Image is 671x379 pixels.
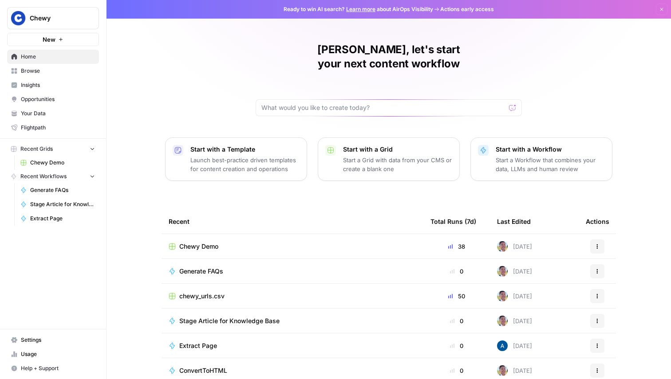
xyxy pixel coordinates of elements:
a: Your Data [7,106,99,121]
a: Stage Article for Knowledge Base [16,197,99,211]
div: 38 [430,242,483,251]
div: [DATE] [497,241,532,252]
a: Chewy Demo [16,156,99,170]
span: Extract Page [179,341,217,350]
p: Start with a Workflow [496,145,605,154]
span: Chewy [30,14,83,23]
input: What would you like to create today? [261,103,505,112]
div: 0 [430,267,483,276]
div: 0 [430,366,483,375]
span: Stage Article for Knowledge Base [179,316,280,325]
img: 99f2gcj60tl1tjps57nny4cf0tt1 [497,241,508,252]
span: Recent Workflows [20,172,67,180]
a: Generate FAQs [16,183,99,197]
span: Settings [21,336,95,344]
button: Start with a TemplateLaunch best-practice driven templates for content creation and operations [165,137,307,181]
span: Browse [21,67,95,75]
button: Help + Support [7,361,99,375]
div: Actions [586,209,609,234]
div: 0 [430,341,483,350]
a: Learn more [346,6,375,12]
span: Extract Page [30,215,95,223]
div: [DATE] [497,291,532,301]
a: Usage [7,347,99,361]
span: Chewy Demo [30,159,95,167]
img: he81ibor8lsei4p3qvg4ugbvimgp [497,340,508,351]
img: Chewy Logo [10,10,26,26]
div: [DATE] [497,365,532,376]
a: Settings [7,333,99,347]
p: Start a Workflow that combines your data, LLMs and human review [496,156,605,173]
a: Extract Page [16,211,99,226]
div: 50 [430,292,483,301]
span: New [43,35,55,44]
a: Home [7,50,99,64]
span: Generate FAQs [30,186,95,194]
img: 99f2gcj60tl1tjps57nny4cf0tt1 [497,266,508,277]
span: chewy_urls.csv [179,292,225,301]
div: [DATE] [497,316,532,326]
p: Start with a Grid [343,145,452,154]
span: Usage [21,350,95,358]
span: Opportunities [21,95,95,103]
a: Stage Article for Knowledge Base [169,316,416,325]
p: Launch best-practice driven templates for content creation and operations [190,156,300,173]
div: [DATE] [497,266,532,277]
span: Ready to win AI search? about AirOps Visibility [284,5,433,13]
span: Your Data [21,109,95,117]
a: Opportunities [7,92,99,106]
span: Chewy Demo [179,242,218,251]
span: Insights [21,81,95,89]
a: Flightpath [7,121,99,135]
button: New [7,33,99,46]
p: Start a Grid with data from your CMS or create a blank one [343,156,452,173]
p: Start with a Template [190,145,300,154]
img: 99f2gcj60tl1tjps57nny4cf0tt1 [497,316,508,326]
span: Help + Support [21,364,95,372]
a: ConvertToHTML [169,366,416,375]
span: Flightpath [21,124,95,132]
a: Generate FAQs [169,267,416,276]
div: [DATE] [497,340,532,351]
span: Actions early access [440,5,494,13]
span: Recent Grids [20,145,53,153]
img: 99f2gcj60tl1tjps57nny4cf0tt1 [497,291,508,301]
a: Extract Page [169,341,416,350]
button: Start with a WorkflowStart a Workflow that combines your data, LLMs and human review [470,137,612,181]
div: Last Edited [497,209,531,234]
button: Recent Workflows [7,170,99,183]
span: ConvertToHTML [179,366,227,375]
span: Home [21,53,95,61]
img: 99f2gcj60tl1tjps57nny4cf0tt1 [497,365,508,376]
span: Stage Article for Knowledge Base [30,200,95,208]
button: Workspace: Chewy [7,7,99,29]
h1: [PERSON_NAME], let's start your next content workflow [256,43,522,71]
a: Insights [7,78,99,92]
a: Browse [7,64,99,78]
div: Recent [169,209,416,234]
span: Generate FAQs [179,267,223,276]
div: 0 [430,316,483,325]
button: Recent Grids [7,142,99,156]
a: Chewy Demo [169,242,416,251]
button: Start with a GridStart a Grid with data from your CMS or create a blank one [318,137,460,181]
div: Total Runs (7d) [430,209,476,234]
a: chewy_urls.csv [169,292,416,301]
